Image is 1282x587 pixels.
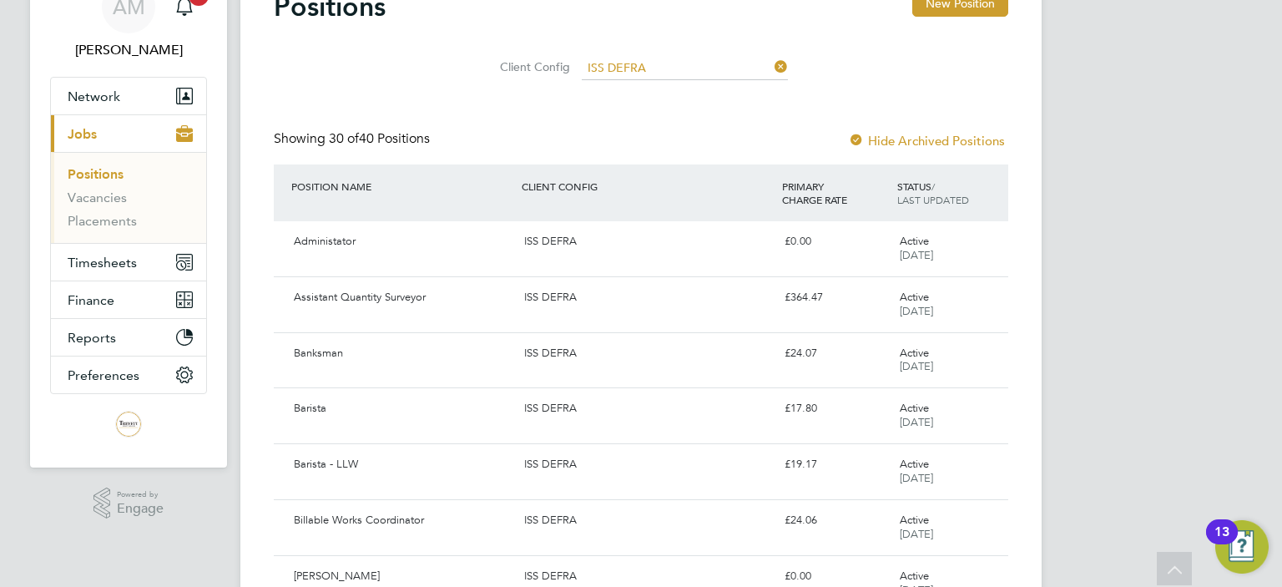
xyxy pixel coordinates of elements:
span: Active [900,401,929,415]
span: LAST UPDATED [897,193,969,206]
input: Search for... [582,57,788,80]
div: ISS DEFRA [517,340,777,367]
span: Finance [68,292,114,308]
span: Andy McMaster [50,40,207,60]
span: Active [900,457,929,471]
span: [DATE] [900,359,933,373]
div: STATUS [893,171,1008,215]
span: 40 Positions [329,130,430,147]
span: 30 of [329,130,359,147]
div: POSITION NAME [287,171,517,201]
div: Jobs [51,152,206,243]
span: Active [900,290,929,304]
span: [DATE] [900,471,933,485]
div: Showing [274,130,433,148]
button: Timesheets [51,244,206,281]
button: Network [51,78,206,114]
a: Placements [68,213,137,229]
span: Jobs [68,126,97,142]
span: Active [900,234,929,248]
div: Barista [287,395,517,423]
div: Banksman [287,340,517,367]
img: trevettgroup-logo-retina.png [115,411,142,438]
span: Preferences [68,367,139,383]
div: ISS DEFRA [517,451,777,478]
div: £24.06 [778,507,893,534]
div: Barista - LLW [287,451,517,478]
div: ISS DEFRA [517,228,777,256]
div: ISS DEFRA [517,395,777,423]
button: Finance [51,281,206,318]
a: Powered byEngage [93,488,164,519]
button: Open Resource Center, 13 new notifications [1215,520,1269,574]
button: Reports [51,319,206,356]
span: [DATE] [900,248,933,262]
div: £364.47 [778,284,893,311]
div: £19.17 [778,451,893,478]
div: Billable Works Coordinator [287,507,517,534]
div: 13 [1214,532,1229,554]
a: Positions [68,166,124,182]
span: Engage [117,502,164,516]
a: Vacancies [68,190,127,205]
span: Timesheets [68,255,137,271]
button: Jobs [51,115,206,152]
span: Active [900,569,929,583]
button: Preferences [51,357,206,393]
span: Network [68,89,120,104]
div: Assistant Quantity Surveyor [287,284,517,311]
div: ISS DEFRA [517,507,777,534]
label: Client Config [495,59,570,74]
div: ISS DEFRA [517,284,777,311]
span: [DATE] [900,527,933,541]
span: [DATE] [900,415,933,429]
div: CLIENT CONFIG [517,171,777,201]
div: £0.00 [778,228,893,256]
label: Hide Archived Positions [848,133,1005,149]
a: Go to home page [50,411,207,438]
div: £17.80 [778,395,893,423]
span: / [931,180,935,193]
span: Powered by [117,488,164,502]
span: Reports [68,330,116,346]
span: Active [900,513,929,527]
div: PRIMARY CHARGE RATE [778,171,893,215]
span: [DATE] [900,304,933,318]
span: Active [900,346,929,360]
div: £24.07 [778,340,893,367]
div: Administator [287,228,517,256]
